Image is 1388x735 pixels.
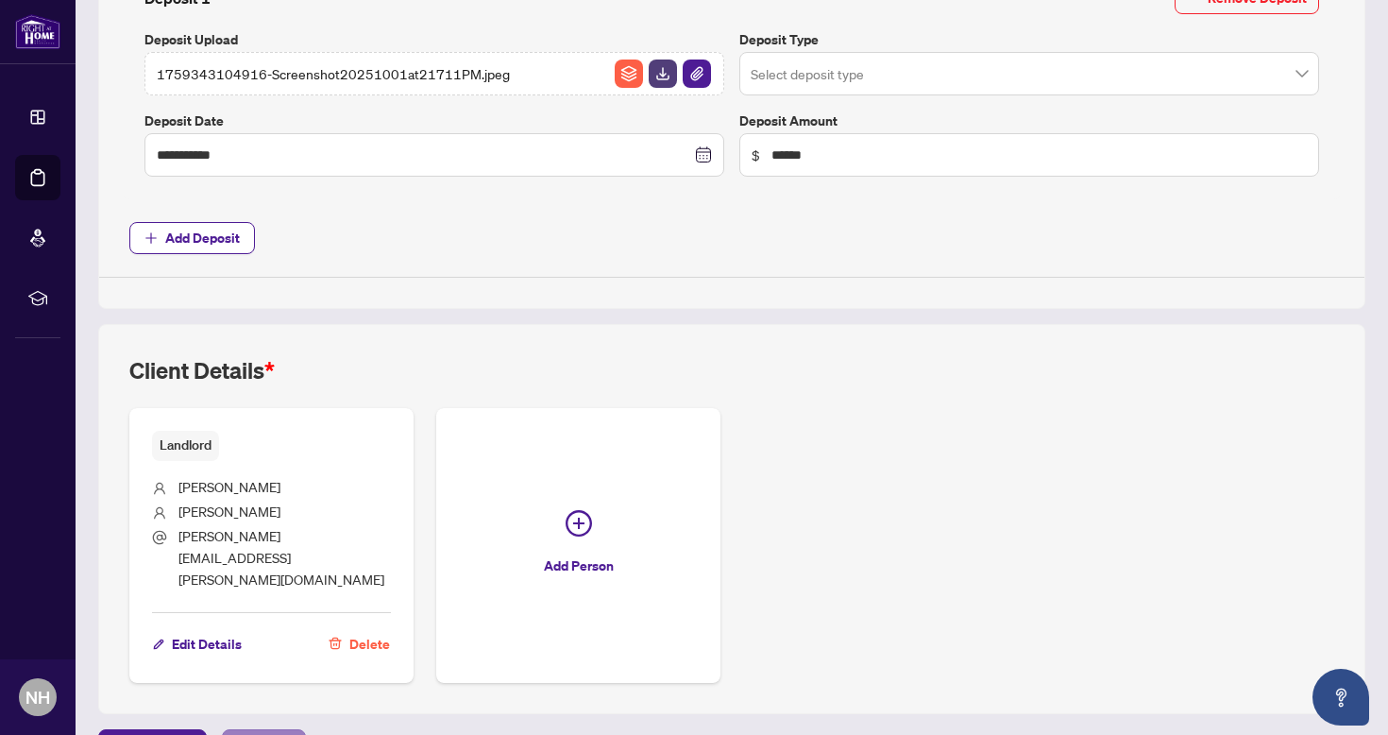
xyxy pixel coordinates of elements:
[349,629,390,659] span: Delete
[436,408,720,683] button: Add Person
[178,503,280,520] span: [PERSON_NAME]
[165,223,240,253] span: Add Deposit
[144,111,724,131] label: Deposit Date
[144,29,724,50] label: Deposit Upload
[683,60,711,88] img: File Attachement
[152,431,219,460] span: Landlord
[328,628,391,660] button: Delete
[129,355,275,385] h2: Client Details
[648,59,678,89] button: File Download
[25,684,50,710] span: NH
[178,527,384,589] span: [PERSON_NAME][EMAIL_ADDRESS][PERSON_NAME][DOMAIN_NAME]
[172,629,242,659] span: Edit Details
[739,29,1319,50] label: Deposit Type
[752,145,760,165] span: $
[614,59,644,89] button: File Archive
[157,63,510,84] span: 1759343104916-Screenshot20251001at21711PM.jpeg
[566,510,592,537] span: plus-circle
[144,231,158,245] span: plus
[144,52,724,95] span: 1759343104916-Screenshot20251001at21711PM.jpegFile ArchiveFile DownloadFile Attachement
[178,478,280,495] span: [PERSON_NAME]
[615,60,643,88] img: File Archive
[129,222,255,254] button: Add Deposit
[649,60,677,88] img: File Download
[739,111,1319,131] label: Deposit Amount
[15,14,60,49] img: logo
[682,59,712,89] button: File Attachement
[152,628,243,660] button: Edit Details
[544,551,614,581] span: Add Person
[1312,669,1369,726] button: Open asap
